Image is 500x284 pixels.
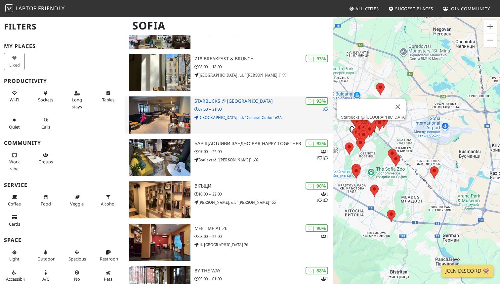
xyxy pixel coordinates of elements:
h3: Meet me at 26 [194,226,333,231]
span: Outdoor area [37,256,55,262]
span: Restroom [100,256,119,262]
span: Video/audio calls [41,124,50,130]
h3: Starbucks @ [GEOGRAPHIC_DATA] [194,98,333,104]
p: 08:00 – 18:00 [194,64,333,70]
span: Veggie [70,201,84,207]
p: 09:00 – 22:00 [194,148,333,155]
span: All Cities [355,6,379,12]
button: Zoom out [483,33,497,47]
h3: 718 Breakfast & Brunch [194,56,333,62]
span: Quiet [9,124,20,130]
button: Work vibe [4,150,25,174]
img: Бар Щастливи Заедно Bar Happy Together [129,139,190,176]
a: Meet me at 26 | 90% 1 Meet me at 26 08:00 – 22:00 ul. [GEOGRAPHIC_DATA] 26 [125,224,333,261]
h1: Sofia [127,17,332,35]
button: Close [390,99,406,115]
h3: My Places [4,43,121,49]
p: 1 [322,106,328,112]
p: 10:00 – 22:00 [194,191,333,197]
img: Starbucks @ Sofia Center [129,96,190,134]
p: 09:00 – 01:00 [194,276,333,282]
div: | 90% [306,224,328,232]
p: Boulevard "[PERSON_NAME]" 602 [194,157,333,163]
img: Meet me at 26 [129,224,190,261]
button: Food [35,192,56,209]
button: Calls [35,115,56,132]
a: 718 Breakfast & Brunch | 93% 718 Breakfast & Brunch 08:00 – 18:00 [GEOGRAPHIC_DATA], ul. "[PERSON... [125,54,333,91]
span: Laptop [16,5,37,12]
a: Join Community [440,3,493,15]
div: | 90% [306,182,328,190]
p: 1 [321,276,328,282]
button: Tables [98,88,119,105]
span: Air conditioned [42,276,49,282]
p: [PERSON_NAME], ul. "[PERSON_NAME]" 55 [194,199,333,205]
img: 718 Breakfast & Brunch [129,54,190,91]
button: Alcohol [98,192,119,209]
h2: Filters [4,17,121,37]
span: Work-friendly tables [102,97,114,103]
button: Coffee [4,192,25,209]
span: Food [41,201,51,207]
p: 1 [321,233,328,240]
button: Spacious [66,247,87,264]
h3: Productivity [4,78,121,84]
span: Alcohol [101,201,115,207]
button: Outdoor [35,247,56,264]
div: | 93% [306,97,328,105]
h3: Вкъщи [194,183,333,189]
h3: Service [4,182,121,188]
span: Natural light [9,256,20,262]
img: Вкъщи [129,181,190,218]
button: Quiet [4,115,25,132]
span: People working [9,159,20,171]
a: All Cities [346,3,382,15]
a: Suggest Places [386,3,436,15]
span: Friendly [38,5,64,12]
a: Starbucks @ Sofia Center | 93% 1 Starbucks @ [GEOGRAPHIC_DATA] 07:30 – 21:00 [GEOGRAPHIC_DATA], u... [125,96,333,134]
div: | 92% [306,140,328,147]
p: [GEOGRAPHIC_DATA], ul. "General Gurko" 62А [194,114,333,121]
p: 07:30 – 21:00 [194,106,333,112]
a: LaptopFriendly LaptopFriendly [5,3,65,15]
button: Long stays [66,88,87,112]
a: Вкъщи | 90% 111 Вкъщи 10:00 – 22:00 [PERSON_NAME], ul. "[PERSON_NAME]" 55 [125,181,333,218]
span: Pet friendly [104,276,112,282]
a: Бар Щастливи Заедно Bar Happy Together | 92% 111 Бар Щастливи Заедно Bar Happy Together 09:00 – 2... [125,139,333,176]
button: Cards [4,212,25,229]
a: Starbucks @ [GEOGRAPHIC_DATA] [341,115,406,120]
span: Coffee [8,201,21,207]
button: Groups [35,150,56,167]
p: 1 1 1 [316,148,328,161]
h3: Community [4,140,121,146]
p: 1 1 1 [316,191,328,203]
button: Zoom in [483,20,497,33]
h3: By the Way [194,268,333,274]
span: Group tables [38,159,53,165]
span: Long stays [72,97,82,109]
p: [GEOGRAPHIC_DATA], ul. "[PERSON_NAME] I" 99 [194,72,333,78]
span: Stable Wi-Fi [10,97,19,103]
button: Wi-Fi [4,88,25,105]
h3: Бар Щастливи Заедно Bar Happy Together [194,141,333,146]
div: | 88% [306,267,328,274]
p: ul. [GEOGRAPHIC_DATA] 26 [194,242,333,248]
div: | 93% [306,55,328,62]
button: Light [4,247,25,264]
span: Power sockets [38,97,53,103]
button: Sockets [35,88,56,105]
button: Restroom [98,247,119,264]
span: Spacious [68,256,86,262]
span: Accessible [6,276,26,282]
h3: Space [4,237,121,243]
p: 08:00 – 22:00 [194,233,333,240]
span: Credit cards [9,221,20,227]
a: Join Discord 👾 [441,265,493,277]
img: LaptopFriendly [5,4,13,12]
span: Join Community [449,6,490,12]
button: Veggie [66,192,87,209]
span: Suggest Places [395,6,434,12]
